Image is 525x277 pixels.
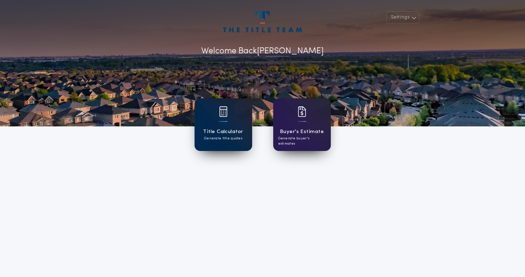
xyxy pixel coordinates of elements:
h1: Title Calculator [203,128,243,136]
a: card iconTitle CalculatorGenerate title quotes [195,98,252,151]
img: card icon [298,106,306,117]
h1: Buyer's Estimate [280,128,324,136]
a: card iconBuyer's EstimateGenerate buyer's estimates [273,98,331,151]
button: Settings [386,11,419,24]
p: Welcome Back [PERSON_NAME] [201,45,324,58]
img: account-logo [223,11,302,32]
p: Generate title quotes [204,136,242,141]
p: Generate buyer's estimates [278,136,326,146]
img: card icon [219,106,228,117]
